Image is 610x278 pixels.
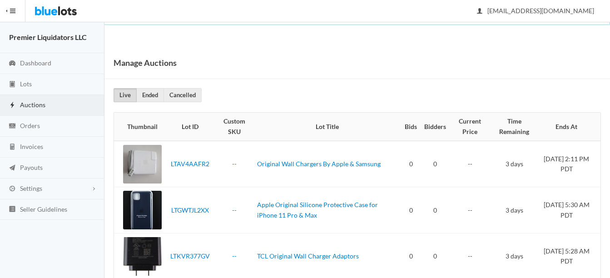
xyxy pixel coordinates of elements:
span: Dashboard [20,59,51,67]
th: Lot ID [165,113,215,141]
span: Seller Guidelines [20,205,67,213]
th: Thumbnail [114,113,165,141]
a: -- [232,160,237,168]
span: Orders [20,122,40,129]
th: Bidders [421,113,450,141]
ion-icon: flash [8,101,17,110]
a: LTKVR377GV [170,252,210,260]
span: Settings [20,184,42,192]
ion-icon: speedometer [8,60,17,68]
a: Apple Original Silicone Protective Case for iPhone 11 Pro & Max [257,201,378,219]
h1: Manage Auctions [114,56,177,69]
span: Payouts [20,164,43,171]
a: Cancelled [164,88,202,102]
ion-icon: cash [8,122,17,131]
td: 0 [421,187,450,233]
ion-icon: paper plane [8,164,17,173]
td: [DATE] 5:30 AM PDT [538,187,600,233]
td: 0 [401,141,421,187]
a: TCL Original Wall Charger Adaptors [257,252,359,260]
th: Current Price [450,113,491,141]
a: -- [232,252,237,260]
a: Live [114,88,137,102]
th: Lot Title [253,113,401,141]
a: Original Wall Chargers By Apple & Samsung [257,160,381,168]
a: Ended [136,88,164,102]
span: [EMAIL_ADDRESS][DOMAIN_NAME] [477,7,594,15]
ion-icon: cog [8,185,17,194]
ion-icon: clipboard [8,80,17,89]
a: LTAV4AAFR2 [171,160,209,168]
strong: Premier Liquidators LLC [9,33,87,41]
th: Time Remaining [491,113,538,141]
td: [DATE] 2:11 PM PDT [538,141,600,187]
a: LTGWTJL2XX [171,206,209,214]
a: -- [232,206,237,214]
th: Bids [401,113,421,141]
ion-icon: list box [8,205,17,214]
span: Auctions [20,101,45,109]
td: 0 [421,141,450,187]
th: Custom SKU [215,113,253,141]
td: 3 days [491,141,538,187]
span: Invoices [20,143,43,150]
td: -- [450,187,491,233]
th: Ends At [538,113,600,141]
td: 0 [401,187,421,233]
ion-icon: person [475,7,484,16]
td: -- [450,141,491,187]
ion-icon: calculator [8,143,17,152]
span: Lots [20,80,32,88]
td: 3 days [491,187,538,233]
